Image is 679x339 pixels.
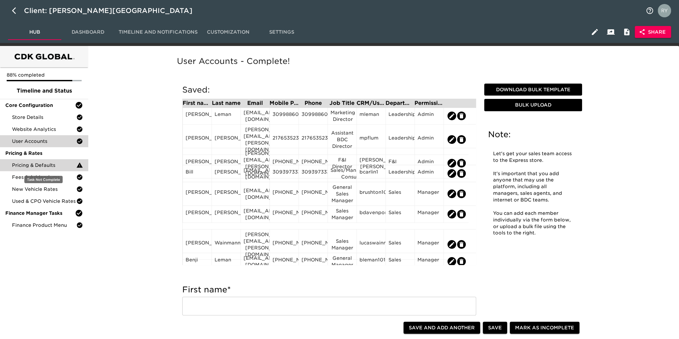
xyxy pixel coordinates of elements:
[331,130,354,150] div: Assistant BDC Director
[388,256,412,266] div: Sales
[302,158,325,168] div: [PHONE_NUMBER]
[215,111,238,121] div: Leman
[388,189,412,199] div: Sales
[215,169,238,178] div: [PERSON_NAME]
[186,189,209,199] div: [PERSON_NAME]
[642,3,658,19] button: notifications
[409,324,475,332] span: Save and Add Another
[186,239,209,249] div: [PERSON_NAME]
[447,257,456,266] button: edit
[212,101,241,106] div: Last name
[447,189,456,198] button: edit
[273,256,296,266] div: [PHONE_NUMBER]
[493,210,573,237] p: You can add each member individually via the form below, or upload a bulk file using the tools to...
[331,109,354,123] div: Marketing Director
[7,72,82,78] p: 88% completed
[493,170,573,203] p: It's important that you add anyone that may use the platform, including all managers, sales agent...
[183,101,212,106] div: First name
[244,167,267,180] div: [EMAIL_ADDRESS][DOMAIN_NAME]
[417,158,441,168] div: Admin
[215,135,238,145] div: [PERSON_NAME]
[447,169,456,178] button: edit
[447,112,456,120] button: edit
[587,24,603,40] button: Edit Hub
[414,101,443,106] div: Permission Set
[487,86,579,94] span: Download Bulk Template
[331,167,354,180] div: Sales/Management Consultant
[359,239,383,249] div: lucaswainman10141
[12,126,76,133] span: Website Analytics
[331,255,354,268] div: General Manager
[417,135,441,145] div: Admin
[447,240,456,249] button: edit
[302,169,325,178] div: 3093973332
[273,189,296,199] div: [PHONE_NUMBER]
[186,158,209,168] div: [PERSON_NAME]
[186,169,209,178] div: Bill
[510,322,579,334] button: Mark as Incomplete
[302,189,325,199] div: [PHONE_NUMBER]
[457,240,466,249] button: edit
[215,209,238,219] div: [PERSON_NAME]
[215,256,238,266] div: Leman
[359,209,383,219] div: bdavenport10141
[302,256,325,266] div: [PHONE_NUMBER]
[488,129,578,140] h5: Note:
[331,207,354,221] div: Sales Manager
[488,324,502,332] span: Save
[484,84,582,96] button: Download Bulk Template
[244,255,267,268] div: [EMAIL_ADDRESS][DOMAIN_NAME]
[331,184,354,204] div: General Sales Manager
[447,159,456,168] button: edit
[457,210,466,218] button: edit
[12,138,76,145] span: User Accounts
[273,169,296,178] div: 3093973332
[328,101,356,106] div: Job Title
[603,24,619,40] button: Client View
[244,207,267,221] div: [EMAIL_ADDRESS][DOMAIN_NAME]
[5,150,83,157] span: Pricing & Rates
[186,209,209,219] div: [PERSON_NAME]
[186,256,209,266] div: Benji
[24,5,202,16] div: Client: [PERSON_NAME][GEOGRAPHIC_DATA]
[5,102,75,109] span: Core Configuration
[12,186,76,192] span: New Vehicle Rates
[331,157,354,170] div: F&I Director
[417,256,441,266] div: Manager
[302,135,325,145] div: 2176535230
[182,284,476,295] h5: First name
[447,135,456,144] button: edit
[12,162,76,169] span: Pricing & Defaults
[215,158,238,168] div: [PERSON_NAME]
[417,239,441,249] div: Manager
[215,239,238,249] div: Wainmann
[388,169,412,178] div: Leadership
[359,135,383,145] div: mpflum
[241,101,270,106] div: Email
[493,151,573,164] p: Let's get your sales team access to the Express store.
[403,322,480,334] button: Save and Add Another
[385,101,414,106] div: Department
[299,101,328,106] div: Phone
[12,222,76,228] span: Finance Product Menu
[182,85,476,95] h5: Saved:
[356,101,385,106] div: CRM/User ID
[359,189,383,199] div: brushton10141
[12,174,76,180] span: Fees & Addendums
[65,28,111,36] span: Dashboard
[359,256,383,266] div: bleman10141
[259,28,304,36] span: Settings
[457,135,466,144] button: edit
[12,28,57,36] span: Hub
[388,111,412,121] div: Leadership
[302,111,325,121] div: 3099886035
[457,257,466,266] button: edit
[206,28,251,36] span: Customization
[331,238,354,251] div: Sales Manager
[515,324,574,332] span: Mark as Incomplete
[483,322,507,334] button: Save
[359,157,383,170] div: [PERSON_NAME].[PERSON_NAME]
[186,111,209,121] div: [PERSON_NAME]
[5,87,83,95] span: Timeline and Status
[273,135,296,145] div: 2176535230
